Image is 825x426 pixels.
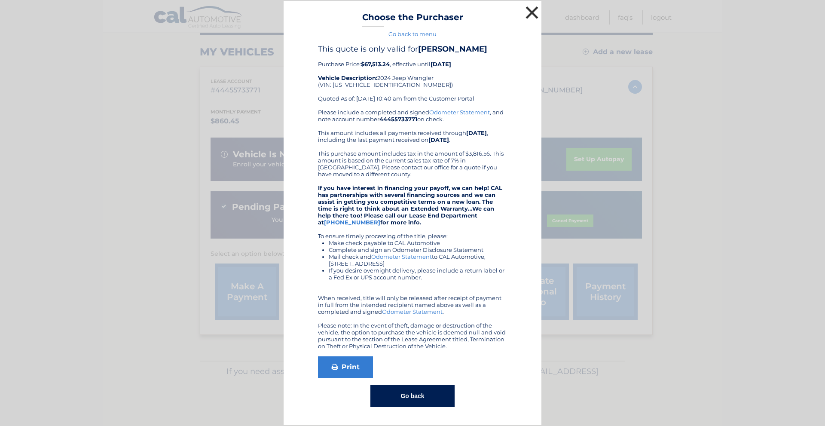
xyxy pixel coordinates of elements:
a: Print [318,356,373,378]
a: Odometer Statement [382,308,443,315]
b: 44455733771 [379,116,417,123]
a: Odometer Statement [429,109,490,116]
li: Make check payable to CAL Automotive [329,239,507,246]
b: [DATE] [428,136,449,143]
li: Complete and sign an Odometer Disclosure Statement [329,246,507,253]
b: $67,513.24 [361,61,390,67]
button: Go back [370,385,454,407]
a: [PHONE_NUMBER] [324,219,380,226]
li: If you desire overnight delivery, please include a return label or a Fed Ex or UPS account number. [329,267,507,281]
h3: Choose the Purchaser [362,12,463,27]
a: Odometer Statement [371,253,432,260]
h4: This quote is only valid for [318,44,507,54]
li: Mail check and to CAL Automotive, [STREET_ADDRESS] [329,253,507,267]
b: [DATE] [431,61,451,67]
b: [DATE] [466,129,487,136]
button: × [523,4,541,21]
b: [PERSON_NAME] [418,44,487,54]
div: Please include a completed and signed , and note account number on check. This amount includes al... [318,109,507,349]
strong: If you have interest in financing your payoff, we can help! CAL has partnerships with several fin... [318,184,502,226]
strong: Vehicle Description: [318,74,377,81]
div: Purchase Price: , effective until 2024 Jeep Wrangler (VIN: [US_VEHICLE_IDENTIFICATION_NUMBER]) Qu... [318,44,507,109]
a: Go back to menu [388,31,437,37]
